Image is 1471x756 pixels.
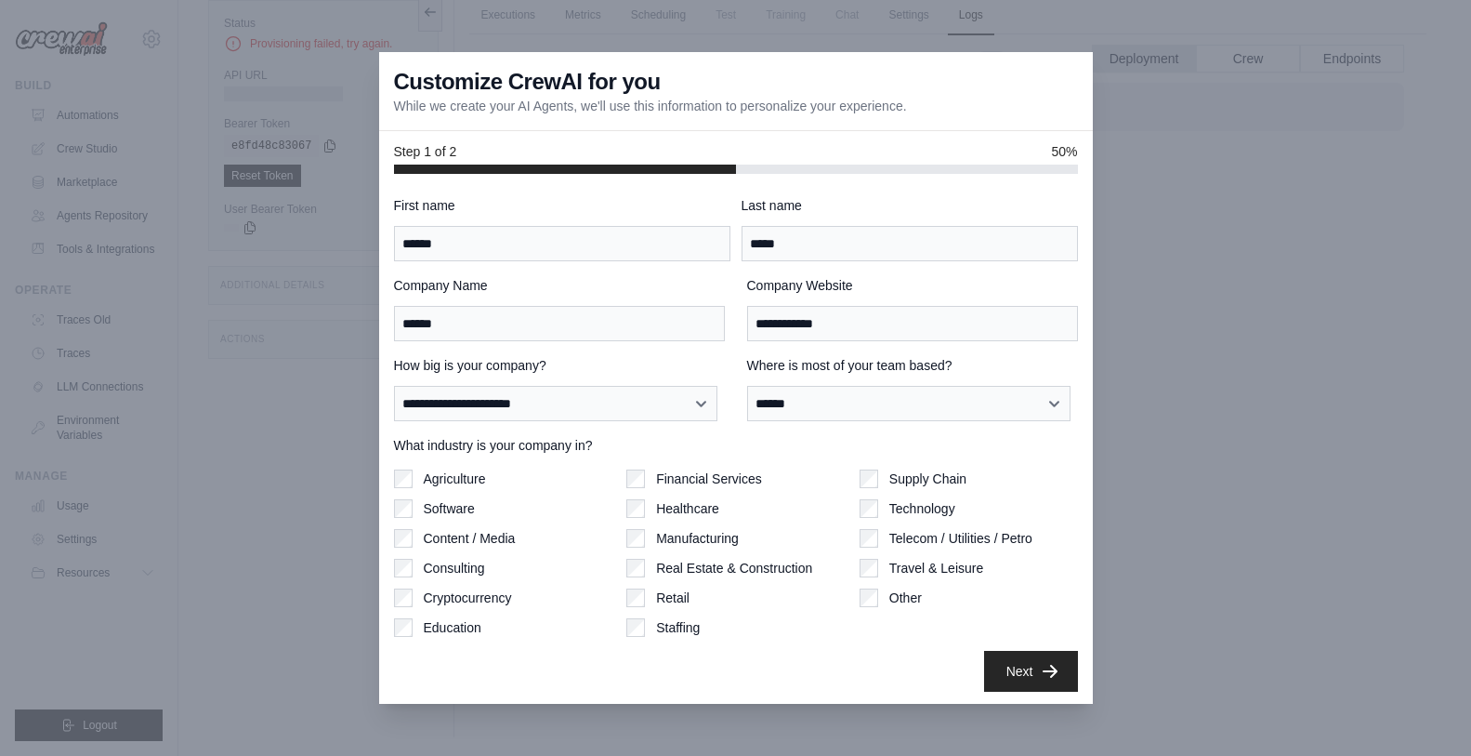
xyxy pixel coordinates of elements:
[1378,667,1471,756] iframe: Chat Widget
[747,356,1078,375] label: Where is most of your team based?
[656,529,739,548] label: Manufacturing
[656,618,700,637] label: Staffing
[394,276,725,295] label: Company Name
[394,356,725,375] label: How big is your company?
[889,529,1032,548] label: Telecom / Utilities / Petro
[394,67,661,97] h3: Customize CrewAI for you
[424,559,485,577] label: Consulting
[984,651,1078,692] button: Next
[747,276,1078,295] label: Company Website
[424,499,475,518] label: Software
[889,589,922,607] label: Other
[394,97,907,115] p: While we create your AI Agents, we'll use this information to personalize your experience.
[656,470,762,488] label: Financial Services
[424,589,512,607] label: Cryptocurrency
[889,559,983,577] label: Travel & Leisure
[394,196,730,215] label: First name
[889,470,966,488] label: Supply Chain
[656,499,719,518] label: Healthcare
[889,499,955,518] label: Technology
[742,196,1078,215] label: Last name
[394,436,1078,455] label: What industry is your company in?
[656,589,690,607] label: Retail
[656,559,812,577] label: Real Estate & Construction
[394,142,457,161] span: Step 1 of 2
[424,470,486,488] label: Agriculture
[424,529,516,548] label: Content / Media
[1051,142,1077,161] span: 50%
[424,618,481,637] label: Education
